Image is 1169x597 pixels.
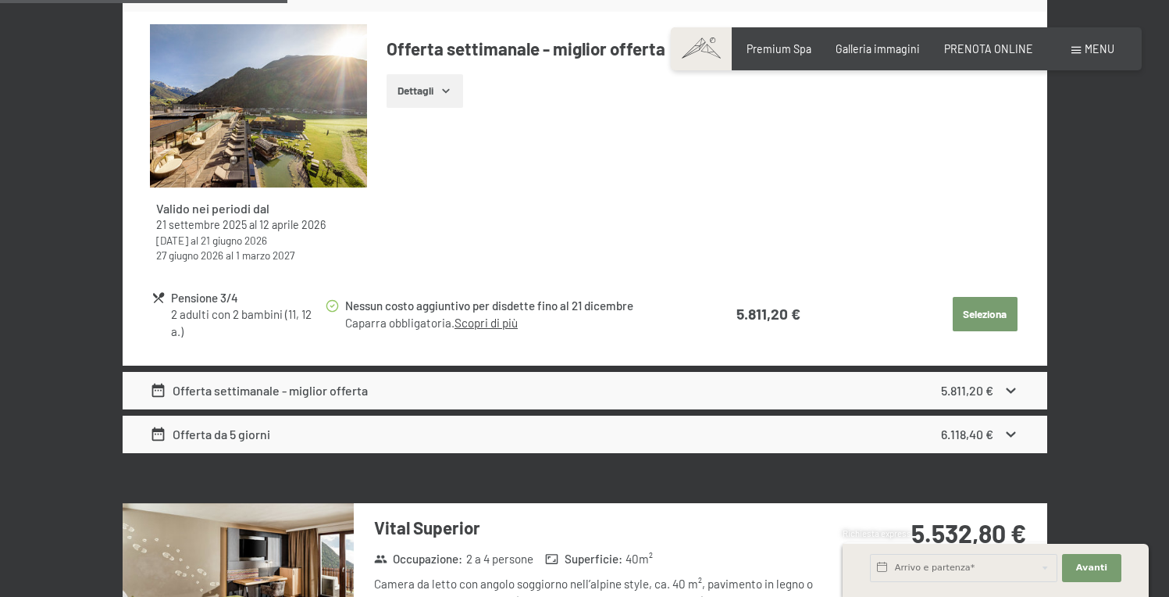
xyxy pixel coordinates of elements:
[156,248,223,262] time: 27/06/2026
[156,233,361,248] div: al
[201,234,267,247] time: 21/06/2026
[747,42,811,55] a: Premium Spa
[941,383,993,398] strong: 5.811,20 €
[156,217,361,233] div: al
[736,305,800,323] strong: 5.811,20 €
[123,416,1047,453] div: Offerta da 5 giorni6.118,40 €
[150,24,367,188] img: mss_renderimg.php
[171,289,323,307] div: Pensione 3/4
[345,297,670,315] div: Nessun costo aggiuntivo per disdette fino al 21 dicembre
[156,248,361,263] div: al
[944,42,1033,55] a: PRENOTA ONLINE
[171,306,323,340] div: 2 adulti con 2 bambini (11, 12 a.)
[545,551,622,567] strong: Superficie :
[941,427,993,441] strong: 6.118,40 €
[1085,42,1114,55] span: Menu
[387,37,1019,61] h4: Offerta settimanale - miglior offerta
[156,201,269,216] strong: Valido nei periodi dal
[911,518,1026,548] strong: 5.532,80 €
[836,42,920,55] a: Galleria immagini
[123,372,1047,409] div: Offerta settimanale - miglior offerta5.811,20 €
[1062,554,1121,582] button: Avanti
[374,516,839,540] h3: Vital Superior
[843,528,911,538] span: Richiesta express
[259,218,326,231] time: 12/04/2026
[236,248,294,262] time: 01/03/2027
[466,551,533,567] span: 2 a 4 persone
[374,551,463,567] strong: Occupazione :
[625,551,653,567] span: 40 m²
[156,218,247,231] time: 21/09/2025
[345,315,670,331] div: Caparra obbligatoria.
[150,425,270,444] div: Offerta da 5 giorni
[387,74,462,109] button: Dettagli
[953,297,1018,331] button: Seleziona
[156,234,188,247] time: 14/05/2026
[454,316,518,330] a: Scopri di più
[150,381,368,400] div: Offerta settimanale - miglior offerta
[1076,562,1107,574] span: Avanti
